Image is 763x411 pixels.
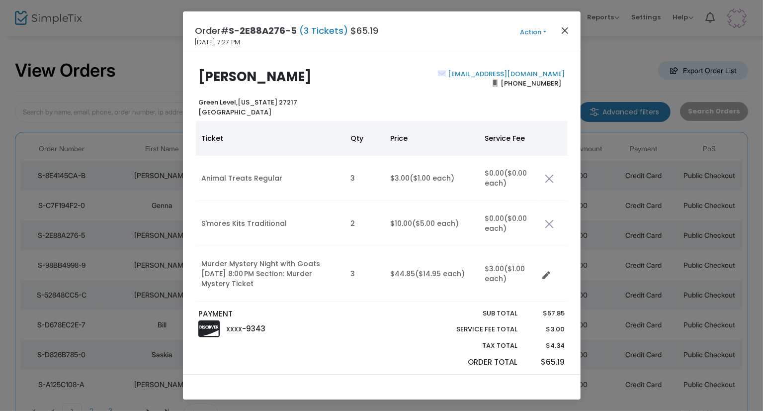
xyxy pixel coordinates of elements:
p: Service Fee Total [433,324,518,334]
span: ($1.00 each) [410,173,455,183]
span: -9343 [243,323,266,334]
th: Service Fee [479,121,539,156]
span: Green Level, [198,98,238,107]
td: $3.00 [385,156,479,201]
td: Animal Treats Regular [196,156,345,201]
b: [PERSON_NAME] [198,68,312,86]
span: ($14.95 each) [416,269,465,279]
td: $0.00 [479,156,539,201]
th: Ticket [196,121,345,156]
button: Action [504,27,563,38]
p: $3.00 [527,324,565,334]
p: $65.19 [527,357,565,368]
a: [EMAIL_ADDRESS][DOMAIN_NAME] [446,69,565,79]
span: ($1.00 each) [485,264,525,284]
p: $57.85 [527,308,565,318]
p: Order Total [433,357,518,368]
span: [PHONE_NUMBER] [498,76,565,92]
td: $0.00 [479,201,539,246]
p: $4.34 [527,341,565,351]
td: Murder Mystery Night with Goats [DATE] 8:00 PM Section: Murder Mystery Ticket [196,246,345,302]
td: 3 [345,156,385,201]
span: ($0.00 each) [485,213,527,233]
p: PAYMENT [198,308,377,320]
th: Qty [345,121,385,156]
h4: Order# $65.19 [195,24,379,37]
td: 3 [345,246,385,302]
span: ($0.00 each) [485,168,527,188]
div: Data table [196,121,568,302]
td: 2 [345,201,385,246]
span: S-2E88A276-5 [229,24,297,37]
button: Close [558,24,571,37]
p: Sub total [433,308,518,318]
td: $44.85 [385,246,479,302]
td: $10.00 [385,201,479,246]
p: Tax Total [433,341,518,351]
td: S'mores Kits Traditional [196,201,345,246]
img: cross.png [545,174,554,183]
img: cross.png [545,219,554,228]
span: ($5.00 each) [413,218,459,228]
th: Price [385,121,479,156]
span: [DATE] 7:27 PM [195,37,241,47]
span: (3 Tickets) [297,24,351,37]
b: [US_STATE] 27217 [GEOGRAPHIC_DATA] [198,98,297,117]
span: XXXX [227,325,243,333]
td: $3.00 [479,246,539,302]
